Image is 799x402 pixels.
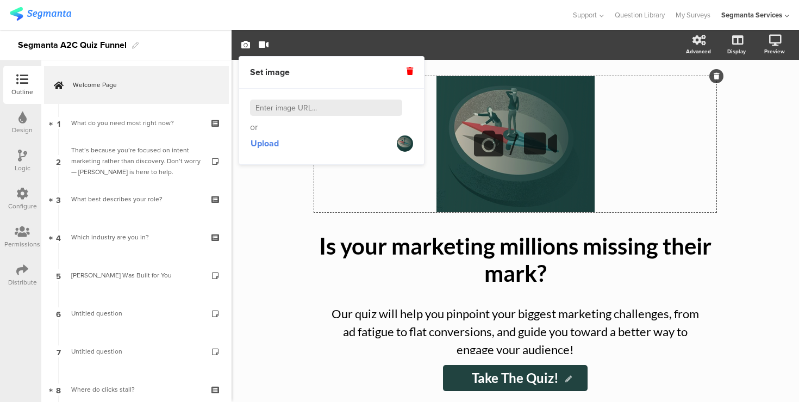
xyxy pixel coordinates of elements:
[250,134,279,153] button: Upload
[8,201,37,211] div: Configure
[57,117,60,129] span: 1
[250,66,290,78] span: Set image
[44,256,229,294] a: 5 [PERSON_NAME] Was Built for You
[71,145,201,177] div: That’s because you’re focused on intent marketing rather than discovery. Don’t worry — Segmanta i...
[10,7,71,21] img: segmanta logo
[56,307,61,319] span: 6
[44,218,229,256] a: 4 Which industry are you in?
[56,269,61,281] span: 5
[4,239,40,249] div: Permissions
[56,231,61,243] span: 4
[71,270,201,281] div: Segmanta Was Built for You
[250,100,402,116] input: Enter image URL...
[314,232,716,287] p: Is your marketing millions missing their mark?
[251,137,279,150] span: Upload
[44,294,229,332] a: 6 Untitled question
[8,277,37,287] div: Distribute
[44,180,229,218] a: 3 What best describes your role?
[397,135,413,152] img: https%3A%2F%2Fd3718dnoaommpf.cloudfront.net%2Fsurvey%2Fwelcome%2F760845f25226115fdb32.png
[71,384,201,395] div: Where do clicks stall?
[764,47,785,55] div: Preview
[56,384,61,395] span: 8
[15,163,30,173] div: Logic
[573,10,597,20] span: Support
[44,104,229,142] a: 1 What do you need most right now?
[18,36,127,54] div: Segmanta A2C Quiz Funnel
[73,79,212,90] span: Welcome Page
[44,66,229,104] a: Welcome Page
[71,308,122,318] span: Untitled question
[57,345,61,357] span: 7
[325,305,706,358] p: Our quiz will help you pinpoint your biggest marketing challenges, from ad fatigue to flat conver...
[509,123,518,166] span: /
[71,117,201,128] div: What do you need most right now?
[71,347,122,356] span: Untitled question
[56,155,61,167] span: 2
[44,332,229,370] a: 7 Untitled question
[727,47,746,55] div: Display
[56,193,61,205] span: 3
[12,125,33,135] div: Design
[11,87,33,97] div: Outline
[443,365,588,391] input: Start
[721,10,782,20] div: Segmanta Services
[250,121,258,133] span: or
[686,47,711,55] div: Advanced
[71,194,201,205] div: What best describes your role?
[44,142,229,180] a: 2 That’s because you’re focused on intent marketing rather than discovery. Don’t worry — [PERSON_...
[71,232,201,243] div: Which industry are you in?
